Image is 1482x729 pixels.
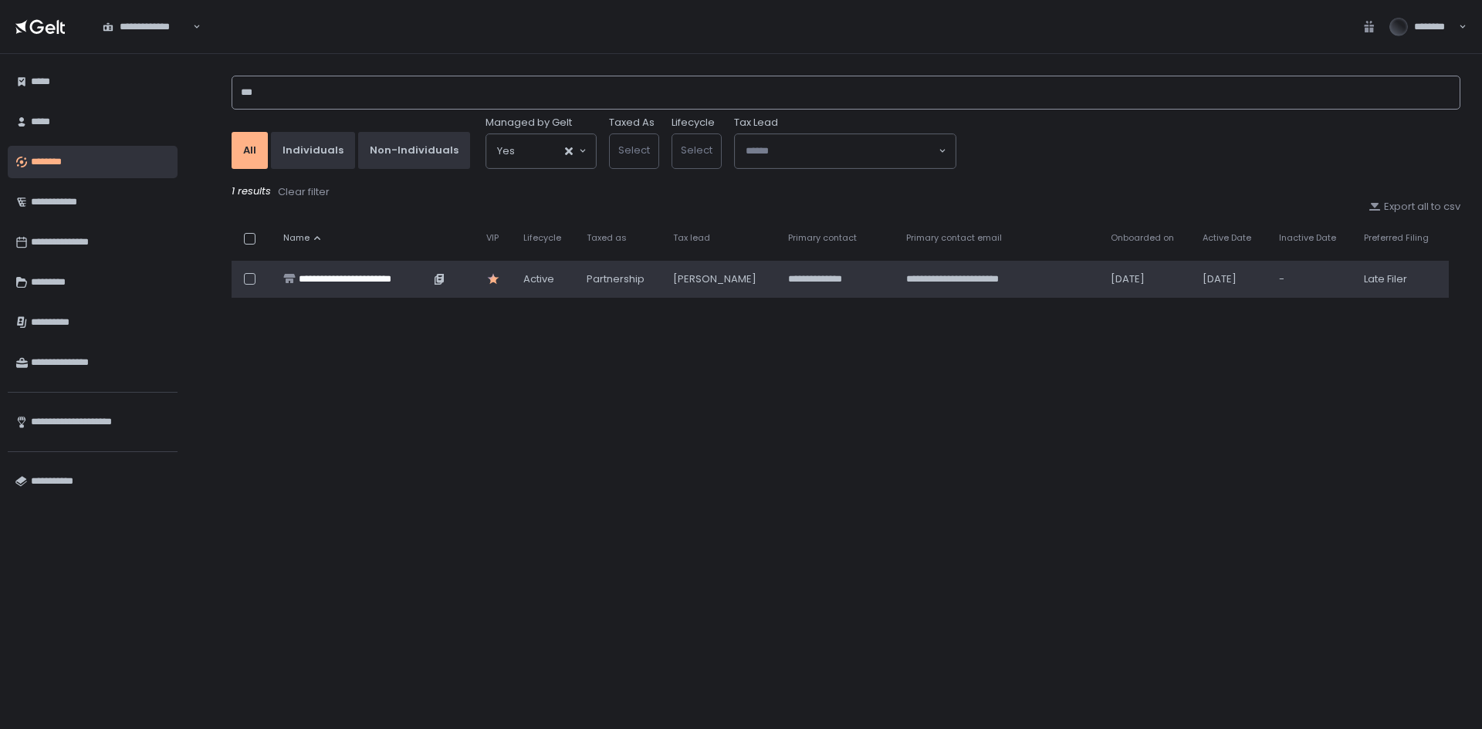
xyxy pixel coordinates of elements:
span: Managed by Gelt [486,116,572,130]
div: [DATE] [1111,272,1185,286]
span: Primary contact [788,232,857,244]
div: - [1279,272,1346,286]
span: Yes [497,143,515,159]
div: [PERSON_NAME] [673,272,770,286]
button: Clear Selected [565,147,573,155]
div: 1 results [232,184,1460,200]
span: Name [283,232,310,244]
input: Search for option [515,143,563,159]
button: Non-Individuals [358,132,470,169]
span: Select [618,143,650,157]
button: All [232,132,268,169]
span: Primary contact email [906,232,1002,244]
span: VIP [486,232,499,244]
span: Tax Lead [734,116,778,130]
div: Individuals [283,143,343,157]
button: Individuals [271,132,355,169]
div: Search for option [93,11,201,43]
div: Clear filter [278,185,330,199]
button: Clear filter [277,184,330,200]
div: Search for option [486,134,596,168]
div: Late Filer [1364,272,1440,286]
span: Taxed as [587,232,627,244]
div: Search for option [735,134,956,168]
input: Search for option [746,143,937,159]
span: Lifecycle [523,232,561,244]
span: Select [681,143,712,157]
span: Inactive Date [1279,232,1336,244]
label: Lifecycle [672,116,715,130]
div: All [243,143,256,157]
span: Active Date [1203,232,1251,244]
div: Non-Individuals [370,143,458,157]
div: Partnership [587,272,655,286]
span: active [523,272,554,286]
span: Tax lead [673,232,710,244]
button: Export all to csv [1369,200,1460,214]
div: [DATE] [1203,272,1260,286]
span: Onboarded on [1111,232,1174,244]
label: Taxed As [609,116,655,130]
span: Preferred Filing [1364,232,1429,244]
